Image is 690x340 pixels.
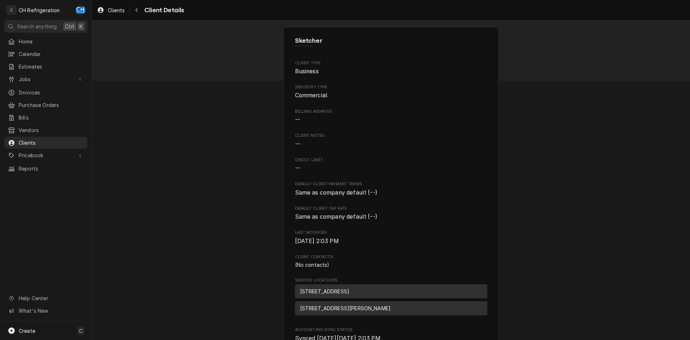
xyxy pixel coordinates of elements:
span: Help Center [19,294,83,302]
span: Clients [19,139,84,146]
a: Go to Pricebook [4,149,87,161]
span: C [79,327,83,335]
span: Credit Limit [295,157,487,163]
div: Service Locations [295,278,487,318]
div: Client Contacts [295,254,487,269]
div: Service Location [295,284,487,298]
span: Industry Type [295,84,487,90]
div: Credit Limit [295,157,487,173]
div: Client Contacts List [295,261,487,269]
a: Calendar [4,48,87,60]
span: Default Client Tax Rate [295,213,487,221]
a: Clients [4,137,87,149]
span: Default Client Tax Rate [295,206,487,211]
span: What's New [19,307,83,315]
span: Home [19,38,84,45]
span: Calendar [19,50,84,58]
div: CH [75,5,86,15]
span: Accounting Sync Status [295,327,487,333]
div: Client Notes [295,133,487,148]
button: Search anythingCtrlK [4,20,87,33]
span: -- [295,116,300,123]
div: CH Refrigeration [19,6,60,14]
span: Client Contacts [295,254,487,260]
a: Bills [4,112,87,124]
span: Last Modified [295,237,487,246]
a: Invoices [4,87,87,98]
span: Client Details [142,5,184,15]
span: Commercial [295,92,328,99]
span: [STREET_ADDRESS] [300,288,350,295]
span: Pricebook [19,152,73,159]
span: Same as company default (--) [295,213,377,220]
span: Default Client Payment Terms [295,188,487,197]
div: Industry Type [295,84,487,100]
span: Client Type [295,60,487,66]
span: -- [295,141,300,148]
span: Estimates [19,63,84,70]
span: Billing Address [295,116,487,124]
div: Service Locations List [295,284,487,318]
div: Billing Address [295,109,487,124]
span: -- [295,165,300,172]
a: Go to Help Center [4,292,87,304]
span: Billing Address [295,109,487,115]
a: Go to What's New [4,305,87,317]
div: Client Type [295,60,487,76]
span: Clients [108,6,125,14]
a: Vendors [4,124,87,136]
button: Navigate back [131,4,142,16]
a: Home [4,36,87,47]
span: Business [295,68,319,75]
div: Default Client Tax Rate [295,206,487,221]
span: Industry Type [295,91,487,100]
div: Default Client Payment Terms [295,181,487,197]
span: Client Notes [295,133,487,139]
span: Invoices [19,89,84,96]
span: Name [295,36,487,46]
span: Credit Limit [295,164,487,173]
a: Purchase Orders [4,99,87,111]
span: Client Type [295,67,487,76]
div: Last Modified [295,230,487,245]
span: Last Modified [295,230,487,236]
div: C [6,5,17,15]
span: Create [19,328,35,334]
span: K [79,23,83,30]
span: Client Notes [295,140,487,149]
span: Same as company default (--) [295,189,377,196]
span: Reports [19,165,84,172]
span: Search anything [17,23,57,30]
span: Purchase Orders [19,101,84,109]
div: Service Location [295,301,487,315]
a: Reports [4,163,87,174]
span: Bills [19,114,84,121]
span: Service Locations [295,278,487,283]
div: Chris Hiraga's Avatar [75,5,86,15]
span: Default Client Payment Terms [295,181,487,187]
a: Go to Jobs [4,73,87,85]
span: [DATE] 2:03 PM [295,238,339,244]
div: Client Information [295,36,487,51]
span: Jobs [19,75,73,83]
a: Clients [94,4,128,16]
span: [STREET_ADDRESS][PERSON_NAME] [300,304,391,312]
a: Estimates [4,61,87,73]
span: Vendors [19,126,84,134]
span: Ctrl [65,23,74,30]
